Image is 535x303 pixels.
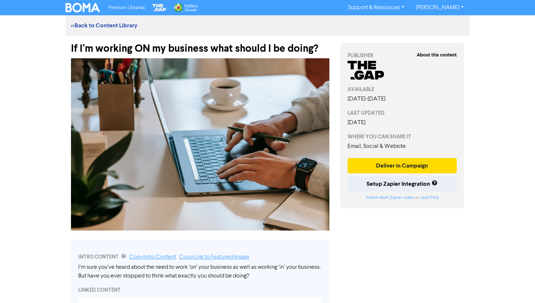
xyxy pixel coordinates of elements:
div: LAST UPDATED [348,109,457,117]
div: LINKED CONTENT [78,286,322,294]
div: or [348,194,457,201]
img: Wolters Kluwer [173,3,198,12]
div: [DATE] - [DATE] [348,95,457,103]
a: <<Back to Content Library [71,22,137,29]
div: I’m sure you’ve heard about the need to work ‘on’ your business as well as working ‘in’ your busi... [78,263,322,280]
div: [DATE] [348,118,457,127]
a: read FAQ [420,196,439,200]
button: Deliver in Campaign [348,158,457,173]
strong: About this content [417,52,457,58]
a: Watch short Zapier video [366,196,414,200]
img: The Gap [151,3,167,12]
div: PUBLISHER [348,52,457,59]
button: Setup Zapier Integration [348,176,457,192]
div: WHERE YOU CAN SHARE IT [348,133,457,141]
img: BOMA Logo [66,3,100,12]
a: Copy Intro Content [129,254,176,260]
a: [PERSON_NAME] [410,2,469,13]
span: Premium Libraries: [108,5,146,10]
div: AVAILABLE [348,86,457,93]
div: Email, Social & Website [348,142,457,151]
iframe: Chat Widget [499,268,535,303]
div: INTRO CONTENT [78,253,322,261]
a: Support & Resources [342,2,410,13]
a: Copy Link to Featured Image [179,254,249,260]
div: If I’m working ON my business what should I be doing? [71,36,329,55]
